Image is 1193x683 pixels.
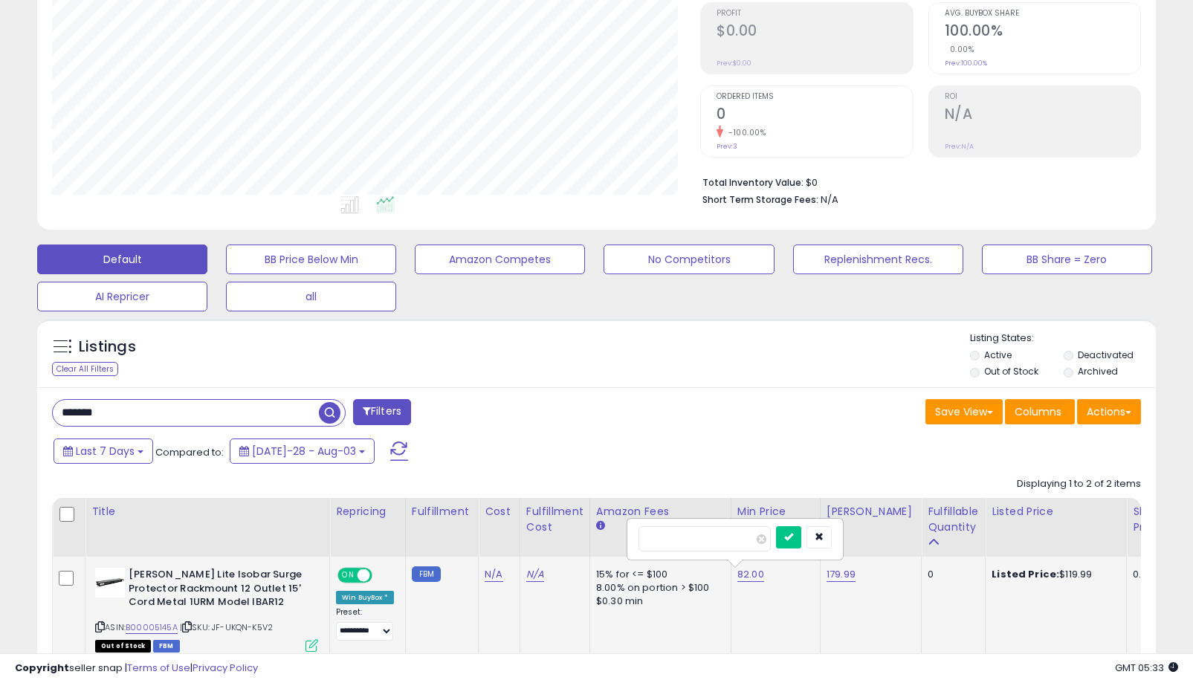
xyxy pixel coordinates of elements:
[129,568,309,613] b: [PERSON_NAME] Lite Isobar Surge Protector Rackmount 12 Outlet 15' Cord Metal 1URM Model IBAR12
[485,567,502,582] a: N/A
[370,569,394,582] span: OFF
[604,245,774,274] button: No Competitors
[992,568,1115,581] div: $119.99
[526,567,544,582] a: N/A
[717,59,751,68] small: Prev: $0.00
[15,661,69,675] strong: Copyright
[1133,504,1163,535] div: Ship Price
[155,445,224,459] span: Compared to:
[827,567,856,582] a: 179.99
[126,621,178,634] a: B00005145A
[945,106,1140,126] h2: N/A
[970,331,1156,346] p: Listing States:
[793,245,963,274] button: Replenishment Recs.
[596,581,720,595] div: 8.00% on portion > $100
[526,504,583,535] div: Fulfillment Cost
[925,399,1003,424] button: Save View
[153,640,180,653] span: FBM
[180,621,273,633] span: | SKU: JF-UKQN-K5V2
[412,566,441,582] small: FBM
[945,10,1140,18] span: Avg. Buybox Share
[339,569,358,582] span: ON
[945,22,1140,42] h2: 100.00%
[37,282,207,311] button: AI Repricer
[1078,349,1134,361] label: Deactivated
[945,93,1140,101] span: ROI
[717,142,737,151] small: Prev: 3
[702,193,818,206] b: Short Term Storage Fees:
[945,44,974,55] small: 0.00%
[992,504,1120,519] div: Listed Price
[945,59,987,68] small: Prev: 100.00%
[1133,568,1157,581] div: 0.00
[596,519,605,533] small: Amazon Fees.
[984,365,1038,378] label: Out of Stock
[415,245,585,274] button: Amazon Competes
[737,567,764,582] a: 82.00
[95,568,318,650] div: ASIN:
[717,10,912,18] span: Profit
[336,591,394,604] div: Win BuyBox *
[717,93,912,101] span: Ordered Items
[54,438,153,464] button: Last 7 Days
[353,399,411,425] button: Filters
[596,568,720,581] div: 15% for <= $100
[702,176,804,189] b: Total Inventory Value:
[485,504,514,519] div: Cost
[230,438,375,464] button: [DATE]-28 - Aug-03
[37,245,207,274] button: Default
[412,504,472,519] div: Fulfillment
[928,504,979,535] div: Fulfillable Quantity
[226,282,396,311] button: all
[717,22,912,42] h2: $0.00
[336,607,394,641] div: Preset:
[596,595,720,608] div: $0.30 min
[52,362,118,376] div: Clear All Filters
[1017,477,1141,491] div: Displaying 1 to 2 of 2 items
[76,444,135,459] span: Last 7 Days
[127,661,190,675] a: Terms of Use
[95,640,151,653] span: All listings that are currently out of stock and unavailable for purchase on Amazon
[95,568,125,598] img: 21r2a8mPd4L._SL40_.jpg
[982,245,1152,274] button: BB Share = Zero
[1005,399,1075,424] button: Columns
[827,504,915,519] div: [PERSON_NAME]
[1077,399,1141,424] button: Actions
[737,504,814,519] div: Min Price
[717,106,912,126] h2: 0
[596,504,725,519] div: Amazon Fees
[1078,365,1118,378] label: Archived
[821,192,838,207] span: N/A
[226,245,396,274] button: BB Price Below Min
[79,337,136,357] h5: Listings
[945,142,974,151] small: Prev: N/A
[336,504,399,519] div: Repricing
[1015,404,1061,419] span: Columns
[723,127,766,138] small: -100.00%
[15,661,258,676] div: seller snap | |
[928,568,974,581] div: 0
[1115,661,1178,675] span: 2025-08-16 05:33 GMT
[193,661,258,675] a: Privacy Policy
[252,444,356,459] span: [DATE]-28 - Aug-03
[702,172,1130,190] li: $0
[984,349,1012,361] label: Active
[91,504,323,519] div: Title
[992,567,1059,581] b: Listed Price:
